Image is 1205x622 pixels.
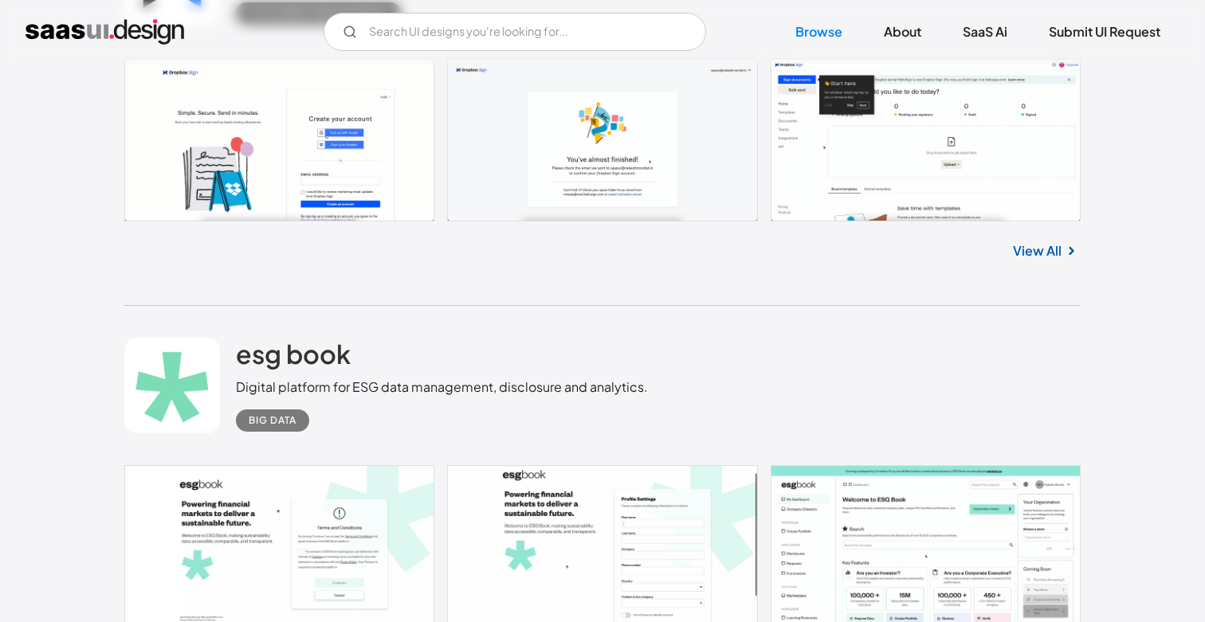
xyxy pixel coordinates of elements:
a: home [26,19,184,45]
h2: esg book [236,338,351,370]
a: Browse [776,14,862,49]
a: View All [1013,241,1062,260]
div: Big Data [249,411,296,430]
div: Digital platform for ESG data management, disclosure and analytics. [236,378,648,397]
a: About [865,14,940,49]
a: Submit UI Request [1030,14,1179,49]
a: esg book [236,338,351,378]
input: Search UI designs you're looking for... [324,13,706,51]
a: SaaS Ai [944,14,1026,49]
form: Email Form [324,13,706,51]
